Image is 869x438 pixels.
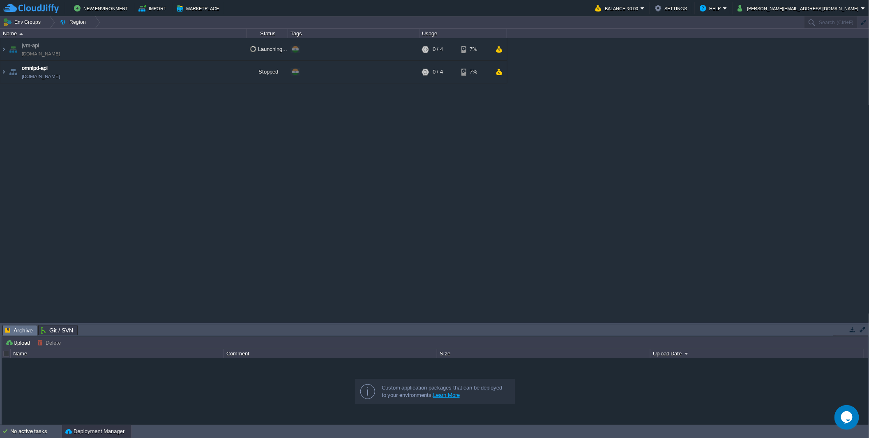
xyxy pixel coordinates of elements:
button: Delete [37,339,63,346]
div: Usage [420,29,507,38]
div: 7% [461,38,488,60]
div: Tags [288,29,419,38]
div: Size [438,349,650,358]
img: AMDAwAAAACH5BAEAAAAALAAAAAABAAEAAAICRAEAOw== [7,38,19,60]
img: AMDAwAAAACH5BAEAAAAALAAAAAABAAEAAAICRAEAOw== [19,33,23,35]
span: Git / SVN [41,325,73,335]
button: Import [138,3,169,13]
img: AMDAwAAAACH5BAEAAAAALAAAAAABAAEAAAICRAEAOw== [0,38,7,60]
button: Help [700,3,723,13]
div: No active tasks [10,425,62,438]
button: Upload [5,339,32,346]
span: Launching... [250,46,288,52]
button: Settings [655,3,689,13]
div: 0 / 4 [433,61,443,83]
div: Custom application packages that can be deployed to your environments. [382,384,508,399]
button: Balance ₹0.00 [595,3,641,13]
button: Region [60,16,89,28]
a: jvm-api [22,41,39,50]
img: AMDAwAAAACH5BAEAAAAALAAAAAABAAEAAAICRAEAOw== [7,61,19,83]
span: Archive [5,325,33,336]
img: CloudJiffy [3,3,59,14]
div: Status [247,29,288,38]
iframe: chat widget [834,405,861,430]
button: [PERSON_NAME][EMAIL_ADDRESS][DOMAIN_NAME] [738,3,861,13]
a: [DOMAIN_NAME] [22,50,60,58]
div: Upload Date [651,349,863,358]
button: Marketplace [177,3,221,13]
img: AMDAwAAAACH5BAEAAAAALAAAAAABAAEAAAICRAEAOw== [0,61,7,83]
button: Env Groups [3,16,44,28]
div: Stopped [247,61,288,83]
div: Comment [224,349,437,358]
a: omnipd-api [22,64,48,72]
a: Learn More [433,392,460,398]
div: Name [1,29,247,38]
div: 0 / 4 [433,38,443,60]
div: 7% [461,61,488,83]
div: Name [11,349,224,358]
button: Deployment Manager [65,427,124,436]
a: [DOMAIN_NAME] [22,72,60,81]
button: New Environment [74,3,131,13]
